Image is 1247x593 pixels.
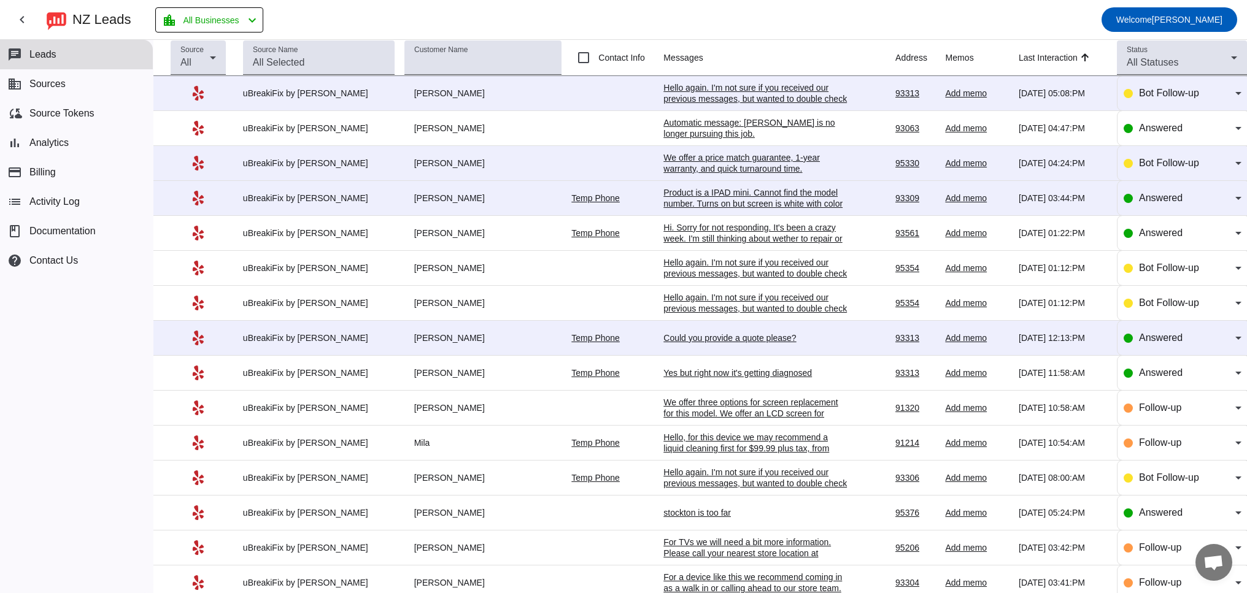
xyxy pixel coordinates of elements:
[1019,577,1107,588] div: [DATE] 03:41:PM
[404,123,562,134] div: [PERSON_NAME]
[895,158,935,169] div: 95330
[1019,123,1107,134] div: [DATE] 04:47:PM
[1019,158,1107,169] div: [DATE] 04:24:PM
[1139,577,1181,587] span: Follow-up
[1139,332,1183,343] span: Answered
[404,437,562,448] div: Mila
[1019,472,1107,483] div: [DATE] 08:00:AM
[404,228,562,239] div: [PERSON_NAME]
[243,88,395,99] div: uBreakiFix by [PERSON_NAME]
[191,331,206,345] mat-icon: Yelp
[571,438,620,448] a: Temp Phone
[183,12,239,29] span: All Businesses
[1139,437,1181,448] span: Follow-up
[245,13,260,28] mat-icon: chevron_left
[895,577,935,588] div: 93304
[596,52,645,64] label: Contact Info
[1019,542,1107,553] div: [DATE] 03:42:PM
[29,108,95,119] span: Source Tokens
[945,40,1019,76] th: Memos
[7,253,22,268] mat-icon: help
[1139,228,1183,238] span: Answered
[243,262,395,274] div: uBreakiFix by [PERSON_NAME]
[191,400,206,415] mat-icon: Yelp
[663,332,847,343] div: Could you provide a quote please?
[7,224,22,239] span: book
[414,46,468,54] mat-label: Customer Name
[1139,88,1199,98] span: Bot Follow-up
[945,228,1009,239] div: Add memo
[404,262,562,274] div: [PERSON_NAME]
[663,432,847,553] div: Hello, for this device we may recommend a liquid cleaning first for $99.99 plus tax, from there w...
[1139,402,1181,413] span: Follow-up
[1019,367,1107,378] div: [DATE] 11:58:AM
[895,472,935,483] div: 93306
[945,158,1009,169] div: Add memo
[1139,297,1199,308] span: Bot Follow-up
[243,542,395,553] div: uBreakiFix by [PERSON_NAME]
[945,437,1009,448] div: Add memo
[29,167,56,178] span: Billing
[895,40,945,76] th: Address
[253,46,298,54] mat-label: Source Name
[895,367,935,378] div: 93313
[663,152,847,174] div: We offer a price match guarantee, 1-year warranty, and quick turnaround time.​
[243,437,395,448] div: uBreakiFix by [PERSON_NAME]
[15,12,29,27] mat-icon: chevron_left
[404,507,562,518] div: [PERSON_NAME]
[895,437,935,448] div: 91214
[162,13,177,28] mat-icon: location_city
[191,121,206,136] mat-icon: Yelp
[663,82,847,115] div: Hello again. I'm not sure if you received our previous messages, but wanted to double check if we...
[663,507,847,518] div: stockton is too far
[1102,7,1237,32] button: Welcome[PERSON_NAME]
[191,261,206,275] mat-icon: Yelp
[663,467,847,500] div: Hello again. I'm not sure if you received our previous messages, but wanted to double check if we...
[895,542,935,553] div: 95206
[404,367,562,378] div: [PERSON_NAME]
[191,226,206,240] mat-icon: Yelp
[945,472,1009,483] div: Add memo
[571,473,620,483] a: Temp Phone
[29,78,66,90] span: Sources
[404,542,562,553] div: [PERSON_NAME]
[29,255,78,266] span: Contact Us
[7,106,22,121] mat-icon: cloud_sync
[404,472,562,483] div: [PERSON_NAME]
[945,123,1009,134] div: Add memo
[7,194,22,209] mat-icon: list
[243,472,395,483] div: uBreakiFix by [PERSON_NAME]
[945,542,1009,553] div: Add memo
[191,191,206,205] mat-icon: Yelp
[7,77,22,91] mat-icon: business
[895,297,935,308] div: 95354
[253,55,385,70] input: All Selected
[663,257,847,290] div: Hello again. I'm not sure if you received our previous messages, but wanted to double check if we...
[895,88,935,99] div: 93313
[7,165,22,180] mat-icon: payment
[243,577,395,588] div: uBreakiFix by [PERSON_NAME]
[1139,158,1199,168] span: Bot Follow-up
[1139,367,1183,378] span: Answered
[47,9,66,30] img: logo
[29,49,56,60] span: Leads
[243,158,395,169] div: uBreakiFix by [PERSON_NAME]
[191,296,206,310] mat-icon: Yelp
[1116,15,1152,25] span: Welcome
[191,365,206,380] mat-icon: Yelp
[1127,57,1178,67] span: All Statuses
[571,193,620,203] a: Temp Phone
[1139,472,1199,483] span: Bot Follow-up
[895,262,935,274] div: 95354
[663,397,847,441] div: We offer three options for screen replacement for this model. We offer an LCD screen for $89.99, ...
[1139,507,1183,518] span: Answered
[1019,262,1107,274] div: [DATE] 01:12:PM
[1116,11,1222,28] span: [PERSON_NAME]
[663,367,847,378] div: Yes but right now it's getting diagnosed
[895,332,935,343] div: 93313
[180,46,204,54] mat-label: Source
[191,86,206,101] mat-icon: Yelp
[945,297,1009,308] div: Add memo
[1019,228,1107,239] div: [DATE] 01:22:PM
[7,136,22,150] mat-icon: bar_chart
